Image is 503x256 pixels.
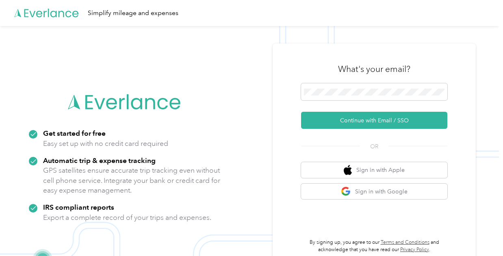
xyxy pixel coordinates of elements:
[400,247,429,253] a: Privacy Policy
[457,210,503,256] iframe: Everlance-gr Chat Button Frame
[43,129,106,137] strong: Get started for free
[301,239,447,253] p: By signing up, you agree to our and acknowledge that you have read our .
[43,213,211,223] p: Export a complete record of your trips and expenses.
[301,162,447,178] button: apple logoSign in with Apple
[301,184,447,200] button: google logoSign in with Google
[43,139,168,149] p: Easy set up with no credit card required
[301,112,447,129] button: Continue with Email / SSO
[338,63,410,75] h3: What's your email?
[88,8,178,18] div: Simplify mileage and expenses
[43,165,221,195] p: GPS satellites ensure accurate trip tracking even without cell phone service. Integrate your bank...
[341,187,351,197] img: google logo
[381,239,429,245] a: Terms and Conditions
[43,203,114,211] strong: IRS compliant reports
[344,165,352,175] img: apple logo
[43,156,156,165] strong: Automatic trip & expense tracking
[360,142,388,151] span: OR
